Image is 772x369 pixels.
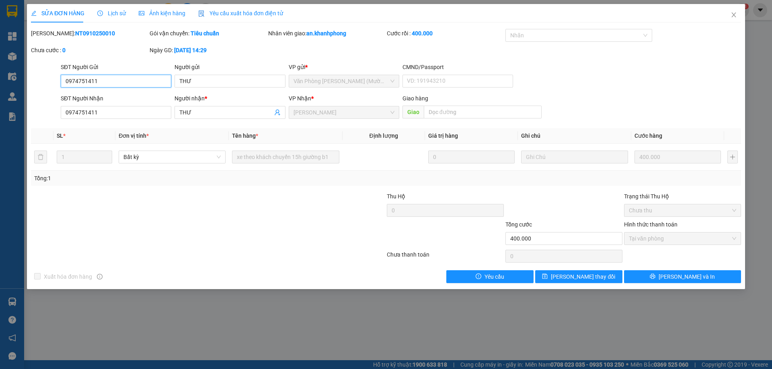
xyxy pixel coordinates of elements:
span: Văn Phòng Trần Phú (Mường Thanh) [294,75,394,87]
div: Người gửi [175,63,285,71]
span: [PERSON_NAME] thay đổi [551,272,615,281]
span: picture [139,10,144,16]
div: Chưa cước : [31,46,148,55]
span: edit [31,10,37,16]
span: Ảnh kiện hàng [139,10,185,16]
b: Tiêu chuẩn [191,30,219,37]
span: SL [57,133,63,139]
span: Giao [402,106,424,118]
div: SĐT Người Nhận [61,94,171,103]
span: info-circle [97,274,103,279]
span: Lịch sử [97,10,126,16]
span: Giá trị hàng [428,133,458,139]
button: delete [34,151,47,163]
div: CMND/Passport [402,63,513,71]
span: SỬA ĐƠN HÀNG [31,10,84,16]
th: Ghi chú [518,128,631,144]
span: Phạm Ngũ Lão [294,106,394,118]
div: [PERSON_NAME]: [31,29,148,38]
button: printer[PERSON_NAME] và In [624,270,741,283]
span: save [542,273,548,280]
span: Thu Hộ [387,193,405,200]
div: Gói vận chuyển: [150,29,267,38]
input: Ghi Chú [521,151,628,163]
span: Yêu cầu [485,272,504,281]
button: save[PERSON_NAME] thay đổi [535,270,622,283]
span: VP Nhận [289,95,311,102]
span: Tại văn phòng [629,232,736,245]
b: [DATE] 14:29 [174,47,207,53]
span: Tên hàng [232,133,258,139]
span: Đơn vị tính [119,133,149,139]
span: close [731,12,737,18]
div: Trạng thái Thu Hộ [624,192,741,201]
span: Xuất hóa đơn hàng [41,272,95,281]
img: icon [198,10,205,17]
b: 0 [62,47,66,53]
button: exclamation-circleYêu cầu [446,270,534,283]
b: an.khanhphong [306,30,346,37]
input: 0 [634,151,721,163]
b: NT0910250010 [75,30,115,37]
button: plus [727,151,738,163]
span: Bất kỳ [123,151,221,163]
input: 0 [428,151,515,163]
span: Chưa thu [629,204,736,216]
span: clock-circle [97,10,103,16]
span: exclamation-circle [476,273,481,280]
div: Tổng: 1 [34,174,298,183]
div: SĐT Người Gửi [61,63,171,71]
label: Hình thức thanh toán [624,221,678,228]
span: [PERSON_NAME] và In [659,272,715,281]
span: user-add [274,109,281,116]
input: VD: Bàn, Ghế [232,151,339,163]
b: 400.000 [412,30,433,37]
input: Dọc đường [424,106,542,118]
div: Người nhận [175,94,285,103]
div: Chưa thanh toán [386,250,505,264]
span: Định lượng [370,133,398,139]
button: Close [723,4,745,27]
span: Tổng cước [505,221,532,228]
div: Nhân viên giao: [268,29,385,38]
span: Cước hàng [634,133,662,139]
div: VP gửi [289,63,399,71]
div: Ngày GD: [150,46,267,55]
span: Yêu cầu xuất hóa đơn điện tử [198,10,283,16]
span: Giao hàng [402,95,428,102]
span: printer [650,273,655,280]
div: Cước rồi : [387,29,504,38]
